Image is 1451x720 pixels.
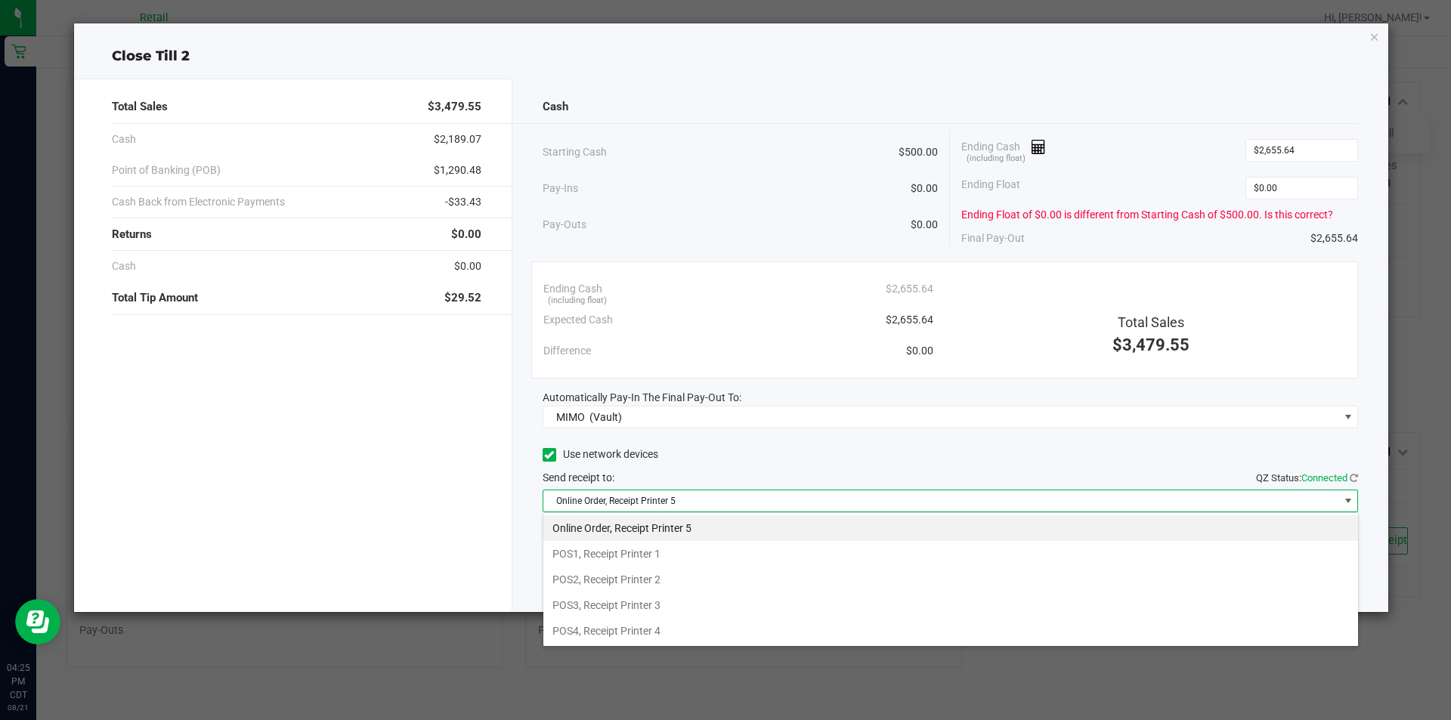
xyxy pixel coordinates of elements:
span: $2,655.64 [1310,230,1358,246]
span: Cash [112,131,136,147]
span: $0.00 [451,226,481,243]
span: (including float) [548,295,607,307]
span: Automatically Pay-In The Final Pay-Out To: [543,391,741,403]
span: $500.00 [899,144,938,160]
span: $0.00 [906,343,933,359]
li: POS2, Receipt Printer 2 [543,567,1358,592]
span: $0.00 [911,181,938,196]
span: Expected Cash [543,312,613,328]
div: Close Till 2 [74,46,1389,66]
span: Point of Banking (POB) [112,162,221,178]
li: Online Order, Receipt Printer 5 [543,515,1358,541]
span: Cash Back from Electronic Payments [112,194,285,210]
span: MIMO [556,411,585,423]
span: -$33.43 [445,194,481,210]
span: Ending Float [961,177,1020,199]
div: Ending Float of $0.00 is different from Starting Cash of $500.00. Is this correct? [961,207,1358,223]
span: Pay-Outs [543,217,586,233]
span: $0.00 [454,258,481,274]
span: $2,655.64 [886,281,933,297]
div: Returns [112,218,481,251]
span: Pay-Ins [543,181,578,196]
span: QZ Status: [1256,472,1358,484]
li: POS3, Receipt Printer 3 [543,592,1358,618]
li: POS1, Receipt Printer 1 [543,541,1358,567]
span: Starting Cash [543,144,607,160]
span: Total Tip Amount [112,289,198,307]
span: Final Pay-Out [961,230,1025,246]
span: $0.00 [911,217,938,233]
span: Difference [543,343,591,359]
span: Cash [543,98,568,116]
label: Use network devices [543,447,658,462]
span: Send receipt to: [543,471,614,484]
span: Ending Cash [961,139,1046,162]
span: Ending Cash [543,281,602,297]
span: Online Order, Receipt Printer 5 [543,490,1339,511]
span: $3,479.55 [1112,335,1190,354]
li: POS4, Receipt Printer 4 [543,618,1358,644]
span: $3,479.55 [428,98,481,116]
span: (including float) [967,153,1026,165]
span: $2,655.64 [886,312,933,328]
span: Total Sales [112,98,168,116]
span: $2,189.07 [434,131,481,147]
span: $1,290.48 [434,162,481,178]
span: $29.52 [444,289,481,307]
span: Cash [112,258,136,274]
span: Total Sales [1118,314,1184,330]
span: Connected [1301,472,1347,484]
iframe: Resource center [15,599,60,644]
span: (Vault) [589,411,622,423]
